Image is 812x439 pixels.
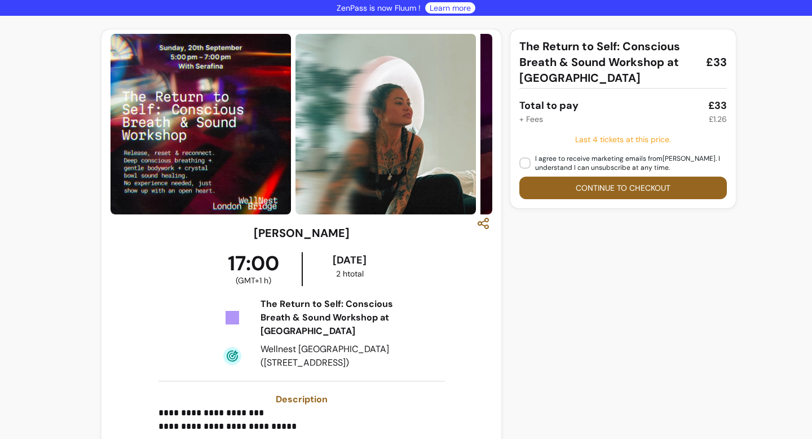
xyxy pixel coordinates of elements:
img: Tickets Icon [223,309,241,327]
div: £33 [708,98,727,113]
div: £1.26 [709,113,727,125]
span: ( GMT+1 h ) [236,275,271,286]
div: 2 h total [305,268,395,279]
span: £33 [706,54,727,70]
div: 17:00 [206,252,301,286]
div: Last 4 tickets at this price . [519,134,727,145]
div: Total to pay [519,98,579,113]
span: The Return to Self: Conscious Breath & Sound Workshop at [GEOGRAPHIC_DATA] [519,38,697,86]
div: Wellnest [GEOGRAPHIC_DATA] ([STREET_ADDRESS]) [261,343,394,370]
div: The Return to Self: Conscious Breath & Sound Workshop at [GEOGRAPHIC_DATA] [261,297,394,338]
img: https://d3pz9znudhj10h.cloudfront.net/3866db8c-ccd0-48f7-9576-99e806daa3d0 [111,34,291,214]
div: [DATE] [305,252,395,268]
button: Continue to checkout [519,177,727,199]
div: + Fees [519,113,543,125]
p: ZenPass is now Fluum ! [337,2,421,14]
h3: Description [158,393,445,406]
img: https://d3pz9znudhj10h.cloudfront.net/a24e23d5-c1b4-4904-a945-18bf2f48be50 [295,34,476,214]
h3: [PERSON_NAME] [254,225,350,241]
a: Learn more [430,2,471,14]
